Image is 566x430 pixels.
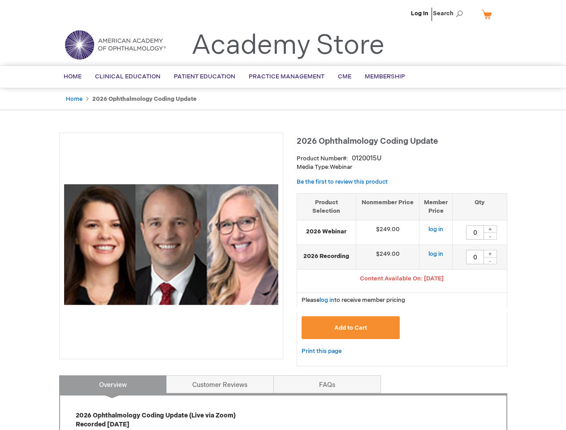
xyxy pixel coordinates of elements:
[466,250,484,264] input: Qty
[428,226,443,233] a: log in
[338,73,351,80] span: CME
[484,232,497,240] div: -
[191,30,385,62] a: Academy Store
[297,193,356,220] th: Product Selection
[302,316,400,339] button: Add to Cart
[302,252,352,261] strong: 2026 Recording
[95,73,160,80] span: Clinical Education
[302,297,405,304] span: Please to receive member pricing
[297,137,438,146] span: 2026 Ophthalmology Coding Update
[92,95,197,103] strong: 2026 Ophthalmology Coding Update
[297,163,507,172] p: Webinar
[433,4,467,22] span: Search
[320,297,334,304] a: log in
[356,193,419,220] th: Nonmember Price
[273,375,381,393] a: FAQs
[64,73,82,80] span: Home
[365,73,405,80] span: Membership
[166,375,274,393] a: Customer Reviews
[59,375,167,393] a: Overview
[66,95,82,103] a: Home
[352,154,381,163] div: 0120015U
[302,346,341,357] a: Print this page
[356,220,419,245] td: $249.00
[419,193,453,220] th: Member Price
[249,73,324,80] span: Practice Management
[484,250,497,258] div: +
[484,225,497,233] div: +
[334,324,367,331] span: Add to Cart
[411,10,428,17] a: Log In
[174,73,235,80] span: Patient Education
[64,138,278,352] img: 2026 Ophthalmology Coding Update
[360,275,444,282] span: Content Available On: [DATE]
[297,163,330,171] strong: Media Type:
[453,193,507,220] th: Qty
[297,155,348,162] strong: Product Number
[428,250,443,258] a: log in
[484,257,497,264] div: -
[302,228,352,236] strong: 2026 Webinar
[297,178,388,185] a: Be the first to review this product
[466,225,484,240] input: Qty
[356,245,419,270] td: $249.00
